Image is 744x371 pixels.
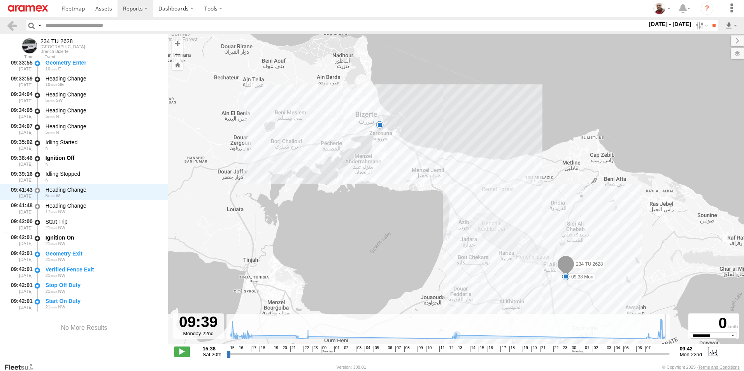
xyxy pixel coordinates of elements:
span: Heading: 207 [56,98,63,103]
span: 02 [343,346,348,352]
span: 18 [509,346,515,352]
span: Heading: 318 [58,257,65,262]
div: 09:34:05 [DATE] [6,106,33,120]
span: Heading: 318 [58,241,65,246]
div: [GEOGRAPHIC_DATA] [40,44,85,49]
div: Start Trip [46,218,161,225]
span: 04 [365,346,370,352]
span: 05 [374,346,379,352]
div: Idling Started [46,139,161,146]
div: 09:41:43 [DATE] [6,185,33,199]
span: 21 [46,273,57,278]
span: 21 [46,289,57,294]
div: Ignition On [46,234,161,241]
button: Zoom out [172,49,183,59]
span: 19 [273,346,278,352]
span: Heading: 15 [46,162,49,166]
span: 21 [46,257,57,262]
div: 09:34:07 [DATE] [6,122,33,136]
label: [DATE] - [DATE] [647,20,693,28]
div: Verified Fence Exit [46,266,161,273]
span: 5 [46,98,55,103]
div: Heading Change [46,75,161,82]
div: 234 TU 2628 - View Asset History [40,38,85,44]
span: 06 [387,346,392,352]
span: 01 [584,346,589,352]
strong: 15:38 [203,346,221,352]
span: 03 [356,346,361,352]
span: 14 [470,346,476,352]
div: Version: 308.01 [337,365,366,369]
span: 23 [562,346,567,352]
div: Heading Change [46,123,161,130]
span: 16 [488,346,493,352]
span: Heading: 318 [58,273,65,278]
span: 22 [304,346,309,352]
div: 09:34:04 [DATE] [6,90,33,104]
div: 09:42:01 [DATE] [6,265,33,279]
label: Export results as... [725,20,738,31]
span: 10 [426,346,432,352]
span: 00 [321,346,333,355]
span: 10 [46,82,57,87]
span: Mon 22nd Sep 2025 [680,352,702,357]
button: Zoom Home [172,59,183,70]
i: ? [701,2,713,15]
span: 20 [282,346,287,352]
div: Geometry Exit [46,250,161,257]
img: aramex-logo.svg [8,5,48,12]
span: Heading: 15 [56,130,59,135]
span: 20 [531,346,537,352]
span: 234 TU 2628 [576,262,603,267]
div: 09:33:55 [DATE] [6,58,33,73]
span: 22 [553,346,559,352]
span: 04 [614,346,620,352]
span: 5 [46,193,55,198]
div: Start On Duty [46,297,161,304]
a: Terms and Conditions [698,365,740,369]
span: 01 [334,346,340,352]
span: Heading: 89 [58,66,61,71]
div: Event [44,55,168,59]
div: Ignition Off [46,154,161,161]
span: 23 [312,346,318,352]
div: Time [6,55,33,59]
span: 15 [479,346,484,352]
div: 09:33:59 [DATE] [6,74,33,88]
div: 09:39:16 [DATE] [6,170,33,184]
span: Heading: 281 [56,193,60,198]
div: 09:42:01 [DATE] [6,281,33,295]
span: Heading: 318 [58,289,65,294]
div: Heading Change [46,202,161,209]
div: Geometry Enter [46,59,161,66]
span: 03 [606,346,611,352]
span: 18 [260,346,265,352]
div: 09:42:01 [DATE] [6,249,33,263]
span: Sat 20th Sep 2025 [203,352,221,357]
span: 08 [404,346,410,352]
span: Heading: 15 [46,146,49,150]
div: Branch Bizerte [40,49,85,54]
span: 21 [540,346,546,352]
div: Heading Change [46,107,161,114]
span: 17 [500,346,506,352]
span: 21 [46,304,57,309]
div: 09:42:00 [DATE] [6,217,33,231]
span: 02 [593,346,598,352]
div: 09:35:02 [DATE] [6,138,33,152]
label: Search Filter Options [693,20,709,31]
span: 11 [439,346,445,352]
span: 12 [448,346,453,352]
div: Stop Off Duty [46,282,161,289]
a: Visit our Website [4,363,40,371]
div: 8 [376,121,384,129]
span: 5 [46,114,55,119]
span: 07 [645,346,651,352]
div: Majdi Ghannoudi [651,3,673,14]
span: 13 [457,346,462,352]
span: 10 [46,66,57,71]
div: 09:42:01 [DATE] [6,296,33,311]
span: 17 [251,346,256,352]
span: 16 [238,346,243,352]
span: Heading: 129 [58,82,64,87]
